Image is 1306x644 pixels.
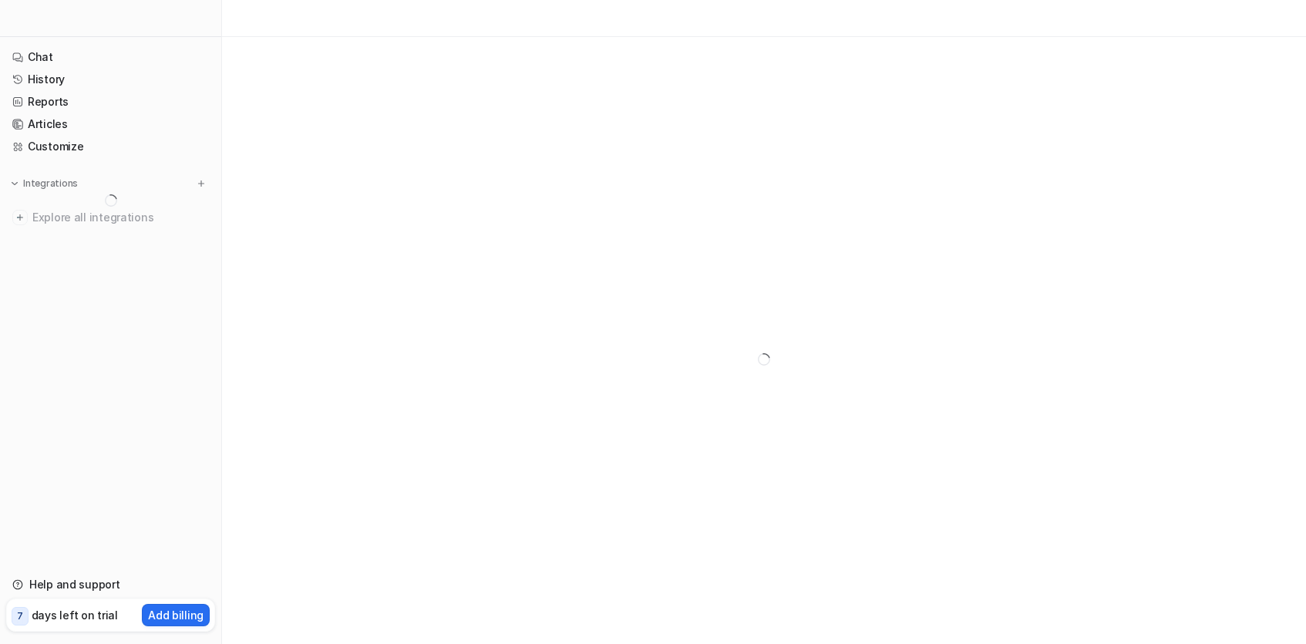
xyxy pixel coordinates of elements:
p: days left on trial [32,607,118,623]
a: Help and support [6,574,215,595]
img: menu_add.svg [196,178,207,189]
a: Articles [6,113,215,135]
a: History [6,69,215,90]
p: Add billing [148,607,204,623]
a: Customize [6,136,215,157]
a: Explore all integrations [6,207,215,228]
img: expand menu [9,178,20,189]
img: explore all integrations [12,210,28,225]
a: Chat [6,46,215,68]
button: Add billing [142,604,210,626]
a: Reports [6,91,215,113]
p: Integrations [23,177,78,190]
p: 7 [17,609,23,623]
button: Integrations [6,176,82,191]
span: Explore all integrations [32,205,209,230]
